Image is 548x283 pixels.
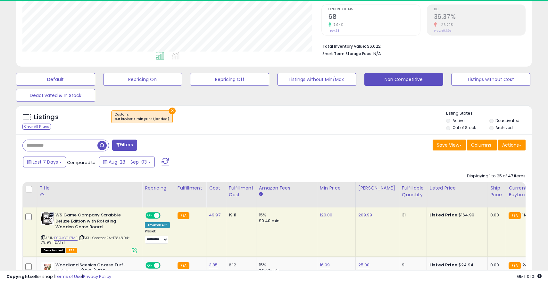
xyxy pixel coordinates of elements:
[41,262,54,275] img: 51a8+HMRvbL._SL40_.jpg
[402,185,424,198] div: Fulfillable Quantity
[451,73,530,86] button: Listings without Cost
[145,185,172,191] div: Repricing
[429,212,459,218] b: Listed Price:
[23,157,66,167] button: Last 7 Days
[328,29,339,33] small: Prev: 63
[190,73,269,86] button: Repricing Off
[453,125,476,130] label: Out of Stock
[33,159,58,165] span: Last 7 Days
[115,117,169,121] div: cur buybox < min price (landed)
[322,51,372,56] b: Short Term Storage Fees:
[364,73,444,86] button: Non Competitive
[103,73,182,86] button: Repricing On
[320,212,333,218] a: 120.00
[112,140,137,151] button: Filters
[495,125,513,130] label: Archived
[178,185,203,191] div: Fulfillment
[490,262,501,268] div: 0.00
[55,262,133,276] b: Woodland Scenics Coarse Turf-Light green (12 Oz) T63
[209,185,223,191] div: Cost
[146,263,154,268] span: ON
[169,108,176,114] button: ×
[146,213,154,218] span: ON
[331,22,343,27] small: 7.94%
[6,274,111,280] div: seller snap | |
[446,110,532,117] p: Listing States:
[490,185,503,198] div: Ship Price
[522,212,532,218] span: 114.5
[66,248,77,253] span: FBA
[322,42,521,50] li: $6,022
[229,185,253,198] div: Fulfillment Cost
[509,212,520,219] small: FBA
[41,212,54,225] img: 51rV3zlSFWL._SL40_.jpg
[54,235,78,241] a: B004CTH7ME
[358,185,396,191] div: [PERSON_NAME]
[522,262,535,268] span: 24.94
[495,118,519,123] label: Deactivated
[16,89,95,102] button: Deactivated & In Stock
[67,159,96,166] span: Compared to:
[328,13,420,22] h2: 68
[277,73,356,86] button: Listings without Min/Max
[322,44,366,49] b: Total Inventory Value:
[55,212,133,232] b: WS Game Company Scrabble Deluxe Edition with Rotating Wooden Game Board
[320,262,330,268] a: 16.99
[22,124,51,130] div: Clear All Filters
[467,173,526,179] div: Displaying 1 to 25 of 47 items
[434,8,525,11] span: ROI
[259,212,312,218] div: 15%
[320,185,353,191] div: Min Price
[358,212,372,218] a: 209.99
[259,185,314,191] div: Amazon Fees
[99,157,155,167] button: Aug-28 - Sep-03
[509,262,520,269] small: FBA
[145,222,170,228] div: Amazon AI *
[517,273,542,279] span: 2025-09-11 01:01 GMT
[453,118,464,123] label: Active
[6,273,30,279] strong: Copyright
[433,140,466,150] button: Save View
[41,248,65,253] span: All listings that are unavailable for purchase on Amazon for any reason other than out-of-stock
[358,262,370,268] a: 25.00
[429,262,459,268] b: Listed Price:
[498,140,526,150] button: Actions
[34,113,59,122] h5: Listings
[467,140,497,150] button: Columns
[402,262,422,268] div: 9
[259,218,312,224] div: $0.40 min
[16,73,95,86] button: Default
[434,29,451,33] small: Prev: 49.62%
[429,212,483,218] div: $164.99
[509,185,542,198] div: Current Buybox Price
[145,229,170,244] div: Preset:
[373,51,381,57] span: N/A
[259,191,263,197] small: Amazon Fees.
[434,13,525,22] h2: 36.37%
[429,185,485,191] div: Listed Price
[328,8,420,11] span: Ordered Items
[229,212,251,218] div: 19.11
[209,262,218,268] a: 3.85
[39,185,139,191] div: Title
[471,142,491,148] span: Columns
[209,212,220,218] a: 49.97
[259,262,312,268] div: 15%
[437,22,453,27] small: -26.70%
[160,213,170,218] span: OFF
[490,212,501,218] div: 0.00
[402,212,422,218] div: 31
[229,262,251,268] div: 6.12
[41,235,130,245] span: | SKU: Costco-RA-1784894-79.99-[DATE]
[429,262,483,268] div: $24.94
[83,273,111,279] a: Privacy Policy
[178,262,189,269] small: FBA
[41,212,137,253] div: ASIN:
[109,159,147,165] span: Aug-28 - Sep-03
[178,212,189,219] small: FBA
[115,112,169,122] span: Custom:
[55,273,82,279] a: Terms of Use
